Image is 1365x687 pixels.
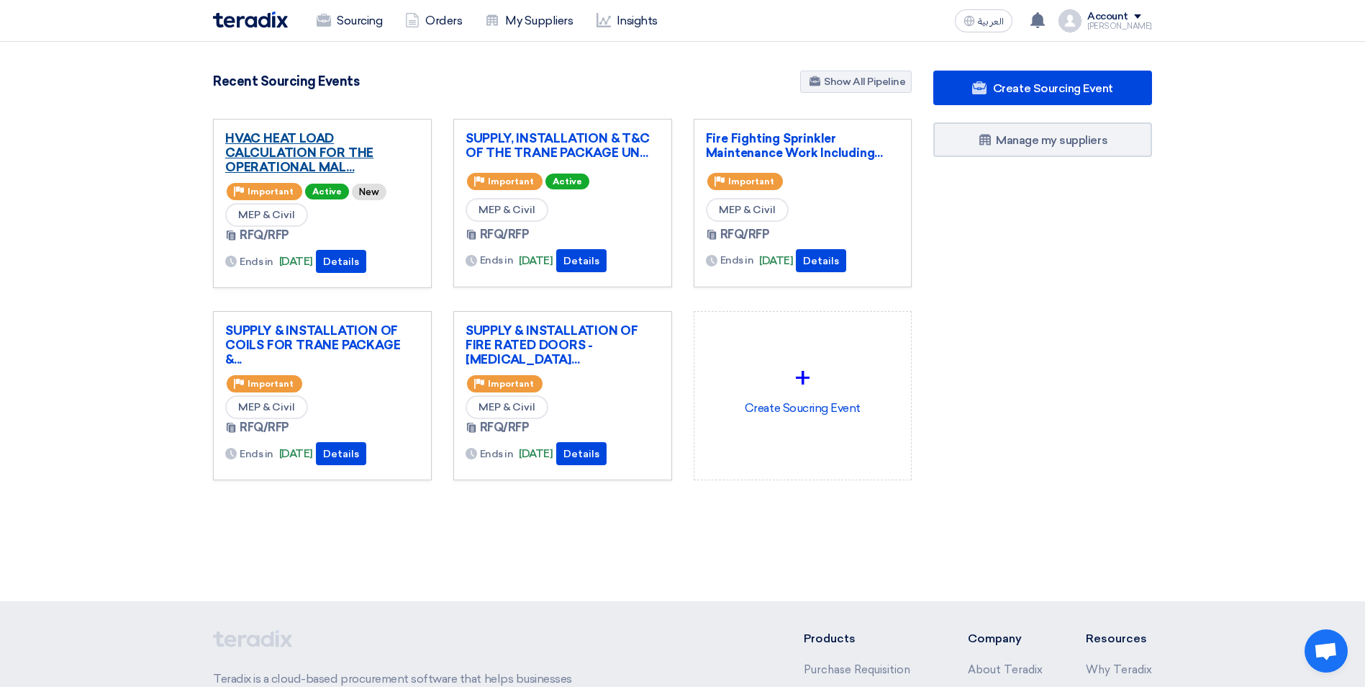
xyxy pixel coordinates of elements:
a: Open chat [1305,629,1348,673]
span: MEP & Civil [706,198,789,222]
span: MEP & Civil [225,395,308,419]
button: Details [316,250,366,273]
a: Insights [585,5,669,37]
span: Ends in [480,446,514,462]
span: Active [545,174,589,189]
div: [PERSON_NAME] [1087,22,1152,30]
span: [DATE] [519,253,553,269]
li: Products [804,630,925,647]
span: Ends in [240,446,273,462]
button: Details [796,249,846,272]
a: SUPPLY & INSTALLATION OF COILS FOR TRANE PACKAGE &... [225,323,420,367]
a: Orders [394,5,473,37]
a: My Suppliers [473,5,584,37]
div: Create Soucring Event [706,323,900,450]
span: RFQ/RFP [240,227,289,244]
div: + [706,356,900,400]
img: profile_test.png [1058,9,1081,32]
div: Account [1087,11,1128,23]
span: RFQ/RFP [720,226,770,243]
span: RFQ/RFP [480,226,530,243]
span: العربية [978,17,1004,27]
span: Important [248,379,294,389]
button: Details [556,249,607,272]
li: Resources [1086,630,1152,647]
a: About Teradix [968,663,1043,676]
button: Details [556,442,607,465]
span: Ends in [480,253,514,268]
span: [DATE] [759,253,793,269]
span: MEP & Civil [466,395,548,419]
span: Ends in [240,254,273,269]
a: HVAC HEAT LOAD CALCULATION FOR THE OPERATIONAL MAL... [225,131,420,174]
span: Create Sourcing Event [993,81,1113,95]
button: العربية [955,9,1012,32]
span: [DATE] [519,446,553,462]
span: RFQ/RFP [480,419,530,436]
a: Why Teradix [1086,663,1152,676]
a: Sourcing [305,5,394,37]
span: MEP & Civil [466,198,548,222]
h4: Recent Sourcing Events [213,73,359,89]
span: RFQ/RFP [240,419,289,436]
span: [DATE] [279,253,313,270]
a: Show All Pipeline [800,71,912,93]
img: Teradix logo [213,12,288,28]
a: SUPPLY, INSTALLATION & T&C OF THE TRANE PACKAGE UN... [466,131,660,160]
span: Ends in [720,253,754,268]
button: Details [316,442,366,465]
a: Fire Fighting Sprinkler Maintenance Work Including... [706,131,900,160]
div: New [352,184,386,200]
span: Active [305,184,349,199]
a: SUPPLY & INSTALLATION OF FIRE RATED DOORS - [MEDICAL_DATA]... [466,323,660,367]
a: Manage my suppliers [933,122,1152,157]
li: Company [968,630,1043,647]
a: Purchase Requisition [804,663,910,676]
span: MEP & Civil [225,203,308,227]
span: Important [248,187,294,197]
span: Important [488,379,534,389]
span: Important [728,176,774,187]
span: [DATE] [279,446,313,462]
span: Important [488,176,534,187]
